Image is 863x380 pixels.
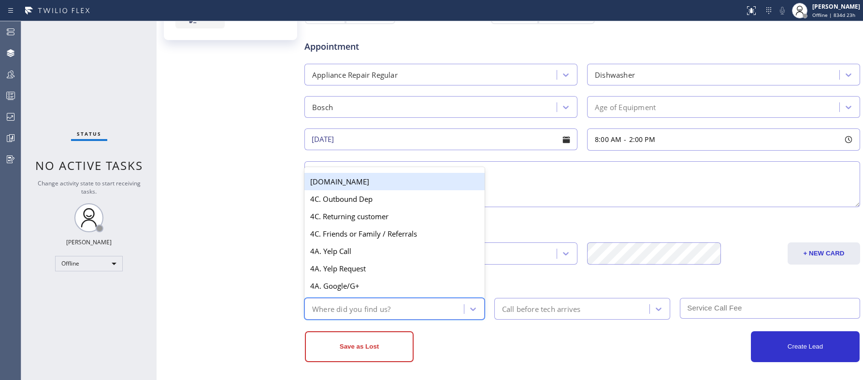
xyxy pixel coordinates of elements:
[304,173,485,190] div: [DOMAIN_NAME]
[776,4,789,17] button: Mute
[304,277,485,295] div: 4A. Google/G+
[38,179,141,196] span: Change activity state to start receiving tasks.
[304,242,485,260] div: 4A. Yelp Call
[55,256,123,271] div: Offline
[35,157,143,173] span: No active tasks
[629,135,655,144] span: 2:00 PM
[595,101,656,113] div: Age of Equipment
[304,225,485,242] div: 4C. Friends or Family / Referrals
[304,128,577,150] input: - choose date -
[306,274,859,287] div: Other
[680,298,860,319] input: Service Call Fee
[306,219,859,232] div: Credit card
[312,69,398,80] div: Appliance Repair Regular
[312,303,390,314] div: Where did you find us?
[304,40,489,53] span: Appointment
[304,161,860,207] textarea: dfdsfdsf sdfsd
[312,101,333,113] div: Bosch
[304,208,485,225] div: 4C. Returning customer
[304,190,485,208] div: 4C. Outbound Dep
[77,130,101,137] span: Status
[812,2,860,11] div: [PERSON_NAME]
[624,135,626,144] span: -
[751,331,860,362] button: Create Lead
[304,295,485,312] div: 4B. Paid
[304,260,485,277] div: 4A. Yelp Request
[788,242,860,265] button: + NEW CARD
[595,69,635,80] div: Dishwasher
[502,303,581,314] div: Call before tech arrives
[66,238,112,246] div: [PERSON_NAME]
[595,135,621,144] span: 8:00 AM
[812,12,855,18] span: Offline | 834d 23h
[305,331,414,362] button: Save as Lost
